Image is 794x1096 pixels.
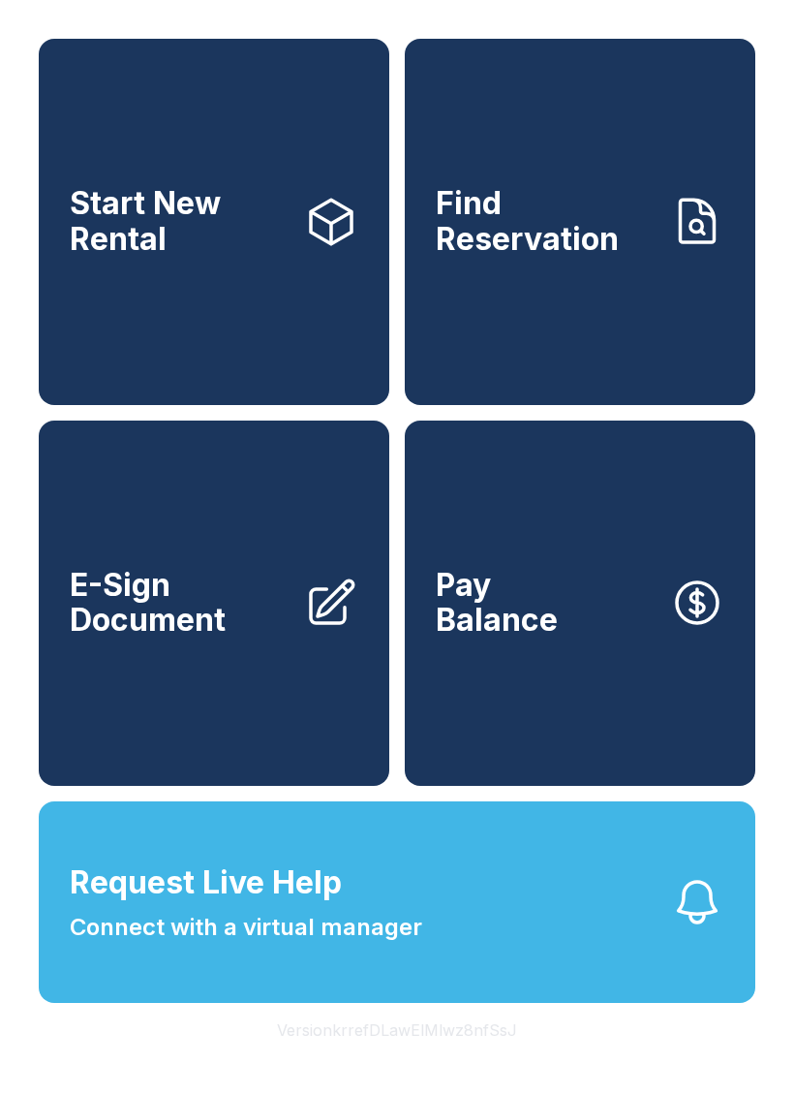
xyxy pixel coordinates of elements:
span: Pay Balance [436,568,558,639]
span: Find Reservation [436,186,655,257]
button: Request Live HelpConnect with a virtual manager [39,801,755,1003]
a: Start New Rental [39,39,389,405]
span: E-Sign Document [70,568,289,639]
span: Start New Rental [70,186,289,257]
span: Connect with a virtual manager [70,910,422,945]
a: E-Sign Document [39,421,389,787]
button: VersionkrrefDLawElMlwz8nfSsJ [261,1003,533,1057]
span: Request Live Help [70,860,342,906]
a: Find Reservation [405,39,755,405]
button: PayBalance [405,421,755,787]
